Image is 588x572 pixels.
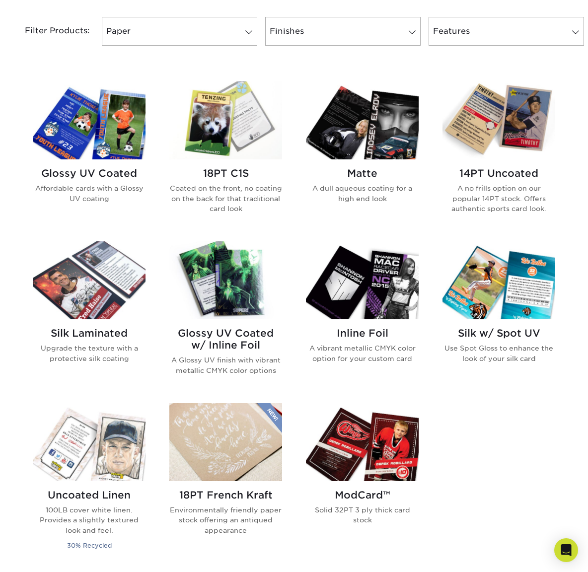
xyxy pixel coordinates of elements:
a: Silk w/ Spot UV Trading Cards Silk w/ Spot UV Use Spot Gloss to enhance the look of your silk card [442,241,555,391]
a: Silk Laminated Trading Cards Silk Laminated Upgrade the texture with a protective silk coating [33,241,146,391]
h2: Silk Laminated [33,327,146,339]
a: Finishes [265,17,421,46]
img: Glossy UV Coated w/ Inline Foil Trading Cards [169,241,282,319]
p: Environmentally friendly paper stock offering an antiqued appearance [169,505,282,535]
a: 18PT French Kraft Trading Cards 18PT French Kraft Environmentally friendly paper stock offering a... [169,403,282,563]
h2: 14PT Uncoated [442,167,555,179]
h2: Glossy UV Coated w/ Inline Foil [169,327,282,351]
a: Matte Trading Cards Matte A dull aqueous coating for a high end look [306,81,419,229]
h2: ModCard™ [306,489,419,501]
img: Glossy UV Coated Trading Cards [33,81,146,159]
img: Uncoated Linen Trading Cards [33,403,146,481]
img: 14PT Uncoated Trading Cards [442,81,555,159]
a: Uncoated Linen Trading Cards Uncoated Linen 100LB cover white linen. Provides a slightly textured... [33,403,146,563]
div: Open Intercom Messenger [554,538,578,562]
img: Silk w/ Spot UV Trading Cards [442,241,555,319]
h2: Matte [306,167,419,179]
p: A no frills option on our popular 14PT stock. Offers authentic sports card look. [442,183,555,214]
a: Paper [102,17,257,46]
p: A Glossy UV finish with vibrant metallic CMYK color options [169,355,282,375]
p: Solid 32PT 3 ply thick card stock [306,505,419,525]
p: Upgrade the texture with a protective silk coating [33,343,146,363]
h2: 18PT C1S [169,167,282,179]
img: Inline Foil Trading Cards [306,241,419,319]
p: A dull aqueous coating for a high end look [306,183,419,204]
h2: Glossy UV Coated [33,167,146,179]
h2: Silk w/ Spot UV [442,327,555,339]
small: 30% Recycled [67,542,112,549]
h2: Uncoated Linen [33,489,146,501]
p: Use Spot Gloss to enhance the look of your silk card [442,343,555,363]
img: Silk Laminated Trading Cards [33,241,146,319]
a: ModCard™ Trading Cards ModCard™ Solid 32PT 3 ply thick card stock [306,403,419,563]
img: Matte Trading Cards [306,81,419,159]
h2: 18PT French Kraft [169,489,282,501]
a: 18PT C1S Trading Cards 18PT C1S Coated on the front, no coating on the back for that traditional ... [169,81,282,229]
h2: Inline Foil [306,327,419,339]
p: 100LB cover white linen. Provides a slightly textured look and feel. [33,505,146,535]
a: Glossy UV Coated Trading Cards Glossy UV Coated Affordable cards with a Glossy UV coating [33,81,146,229]
p: Affordable cards with a Glossy UV coating [33,183,146,204]
img: 18PT French Kraft Trading Cards [169,403,282,481]
a: Features [429,17,584,46]
img: 18PT C1S Trading Cards [169,81,282,159]
p: Coated on the front, no coating on the back for that traditional card look [169,183,282,214]
a: 14PT Uncoated Trading Cards 14PT Uncoated A no frills option on our popular 14PT stock. Offers au... [442,81,555,229]
img: New Product [257,403,282,433]
a: Inline Foil Trading Cards Inline Foil A vibrant metallic CMYK color option for your custom card [306,241,419,391]
img: ModCard™ Trading Cards [306,403,419,481]
p: A vibrant metallic CMYK color option for your custom card [306,343,419,363]
a: Glossy UV Coated w/ Inline Foil Trading Cards Glossy UV Coated w/ Inline Foil A Glossy UV finish ... [169,241,282,391]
